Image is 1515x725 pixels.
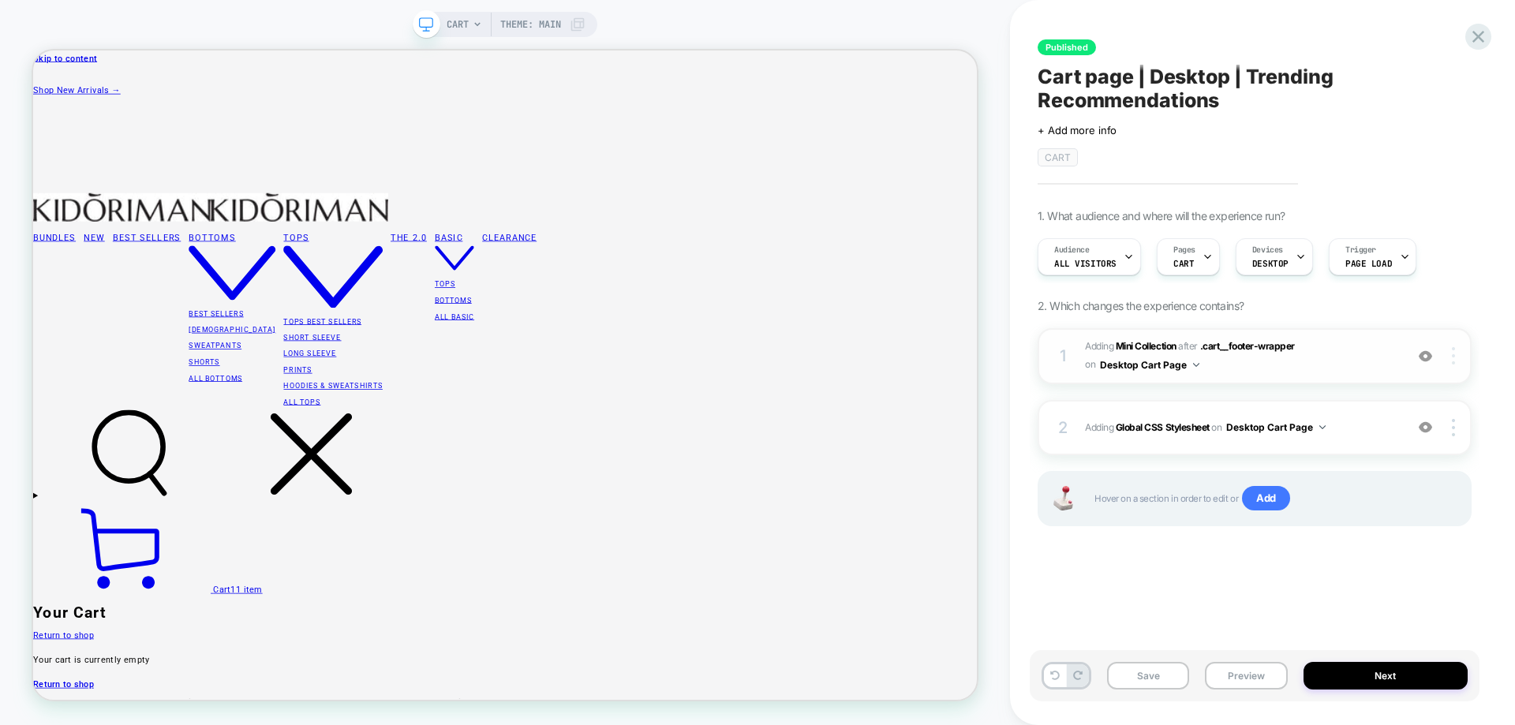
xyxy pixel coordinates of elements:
[1205,662,1287,689] button: Preview
[536,243,589,297] a: Basic
[1319,425,1326,429] img: down arrow
[1038,39,1096,55] span: Published
[208,410,249,421] a: Shorts
[1100,355,1199,375] button: Desktop Cart Page
[1116,421,1210,433] b: Global CSS Stylesheet
[68,243,95,256] a: New
[1173,258,1194,269] span: CART
[334,420,372,432] a: Prints
[334,442,466,453] a: Hoodies & Sweatshirts
[536,327,585,338] a: Bottoms
[1054,245,1090,256] span: Audience
[1211,419,1221,436] span: on
[1038,124,1117,136] span: + Add more info
[1085,356,1095,373] span: on
[1200,340,1295,352] span: .cart__footer-wrapper
[334,377,410,388] a: Short Sleeve
[1419,349,1432,363] img: crossed eye
[208,346,280,357] a: Best Sellers
[208,243,324,336] a: Bottoms
[208,388,278,399] a: Sweatpants
[1193,363,1199,367] img: down arrow
[1452,347,1455,364] img: close
[1085,417,1397,437] span: Adding
[447,12,469,37] span: CART
[1452,419,1455,436] img: close
[208,367,324,378] a: [DEMOGRAPHIC_DATA]
[1085,340,1176,352] span: Adding
[1226,417,1326,437] button: Desktop Cart Page
[334,243,466,346] a: Tops
[1038,65,1472,112] span: Cart page | Desktop | Trending Recommendations
[208,243,270,256] span: Bottoms
[237,190,473,228] img: Kidoriman
[1173,245,1195,256] span: Pages
[1242,486,1290,511] span: Add
[1304,662,1468,689] button: Next
[1178,340,1198,352] span: AFTER
[1252,245,1283,256] span: Devices
[1252,258,1289,269] span: DESKTOP
[477,243,525,256] a: The 2.0
[1419,420,1432,434] img: crossed eye
[1055,342,1071,370] div: 1
[1038,299,1244,312] span: 2. Which changes the experience contains?
[334,463,383,474] a: All Tops
[1055,413,1071,442] div: 2
[1094,486,1454,511] span: Hover on a section in order to edit or
[1047,486,1079,510] img: Joystick
[599,243,671,256] a: Clearance
[1054,258,1117,269] span: All Visitors
[1345,245,1376,256] span: Trigger
[1345,258,1392,269] span: Page Load
[500,12,561,37] span: Theme: MAIN
[106,243,196,256] a: Best Sellers
[1107,662,1189,689] button: Save
[334,356,437,367] a: Tops Best Sellers
[334,243,368,256] span: Tops
[536,306,563,317] a: Tops
[1038,148,1078,166] span: cart
[1038,209,1285,222] span: 1. What audience and where will the experience run?
[208,432,279,443] a: All Bottoms
[536,243,573,256] span: Basic
[1116,340,1176,352] b: Mini Collection
[334,398,404,409] a: Long Sleeve
[536,349,589,361] a: All Basic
